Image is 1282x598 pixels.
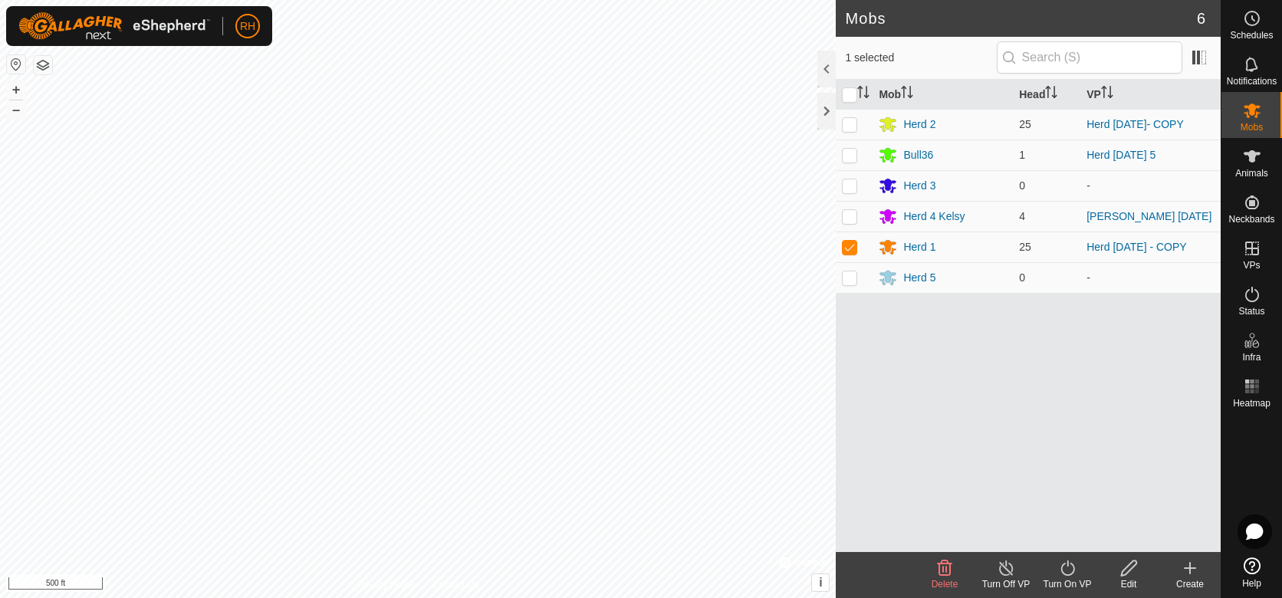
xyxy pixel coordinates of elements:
[812,574,829,591] button: i
[1019,271,1025,284] span: 0
[903,117,935,133] div: Herd 2
[1019,241,1031,253] span: 25
[1045,88,1057,100] p-sorticon: Activate to sort
[1197,7,1205,30] span: 6
[18,12,210,40] img: Gallagher Logo
[34,56,52,74] button: Map Layers
[1013,80,1080,110] th: Head
[1019,179,1025,192] span: 0
[1086,210,1211,222] a: [PERSON_NAME] [DATE]
[1086,118,1184,130] a: Herd [DATE]- COPY
[1230,31,1273,40] span: Schedules
[1228,215,1274,224] span: Neckbands
[1037,577,1098,591] div: Turn On VP
[901,88,913,100] p-sorticon: Activate to sort
[1019,149,1025,161] span: 1
[240,18,255,34] span: RH
[857,88,869,100] p-sorticon: Activate to sort
[1098,577,1159,591] div: Edit
[1019,210,1025,222] span: 4
[845,50,996,66] span: 1 selected
[1242,353,1261,362] span: Infra
[1243,261,1260,270] span: VPs
[903,239,935,255] div: Herd 1
[1080,80,1221,110] th: VP
[357,578,415,592] a: Privacy Policy
[903,178,935,194] div: Herd 3
[1227,77,1277,86] span: Notifications
[845,9,1196,28] h2: Mobs
[1080,262,1221,293] td: -
[932,579,958,590] span: Delete
[819,576,822,589] span: i
[873,80,1013,110] th: Mob
[7,100,25,119] button: –
[997,41,1182,74] input: Search (S)
[903,147,933,163] div: Bull36
[1086,241,1186,253] a: Herd [DATE] - COPY
[1241,123,1263,132] span: Mobs
[975,577,1037,591] div: Turn Off VP
[1159,577,1221,591] div: Create
[7,80,25,99] button: +
[1233,399,1270,408] span: Heatmap
[1242,579,1261,588] span: Help
[903,270,935,286] div: Herd 5
[1080,170,1221,201] td: -
[1019,118,1031,130] span: 25
[433,578,478,592] a: Contact Us
[7,55,25,74] button: Reset Map
[1238,307,1264,316] span: Status
[1235,169,1268,178] span: Animals
[1221,551,1282,594] a: Help
[1086,149,1155,161] a: Herd [DATE] 5
[903,209,965,225] div: Herd 4 Kelsy
[1101,88,1113,100] p-sorticon: Activate to sort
